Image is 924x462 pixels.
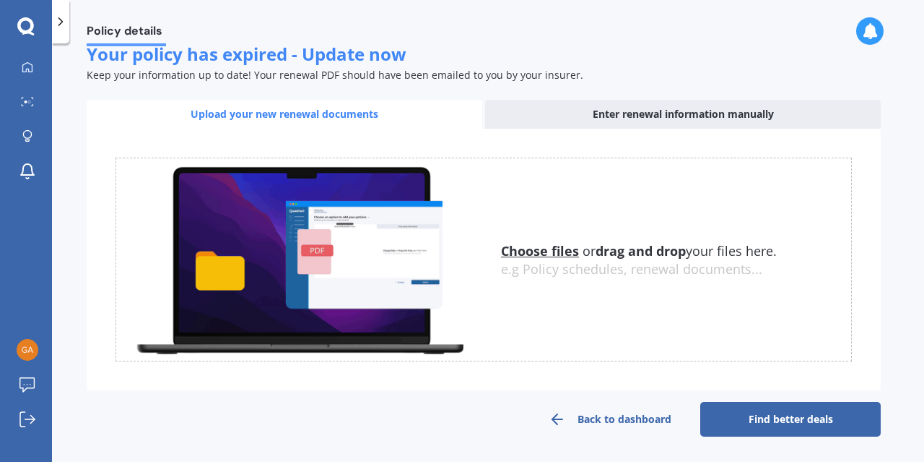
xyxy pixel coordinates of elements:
[116,158,484,362] img: upload.de96410c8ce839c3fdd5.gif
[501,242,579,260] u: Choose files
[520,402,700,437] a: Back to dashboard
[87,24,166,43] span: Policy details
[501,262,851,278] div: e.g Policy schedules, renewal documents...
[87,100,482,129] div: Upload your new renewal documents
[700,402,881,437] a: Find better deals
[596,242,686,260] b: drag and drop
[501,242,777,260] span: or your files here.
[87,42,406,66] span: Your policy has expired - Update now
[87,68,583,82] span: Keep your information up to date! Your renewal PDF should have been emailed to you by your insurer.
[17,339,38,361] img: 7e1c110144aef5791d695321295a3f14
[485,100,881,129] div: Enter renewal information manually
